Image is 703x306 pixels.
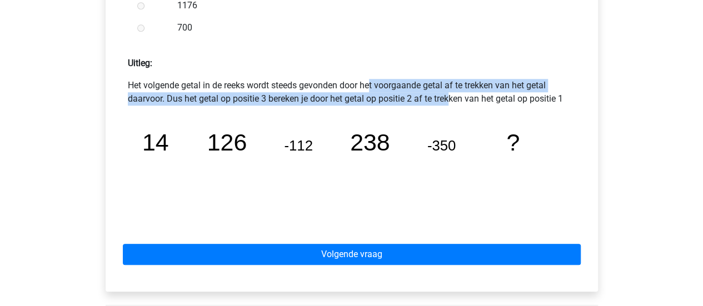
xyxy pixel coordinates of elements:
[428,137,457,153] tspan: -350
[285,137,313,153] tspan: -112
[177,21,562,34] label: 700
[128,79,576,106] p: Het volgende getal in de reeks wordt steeds gevonden door het voorgaande getal af te trekken van ...
[142,128,168,155] tspan: 14
[351,128,391,155] tspan: 238
[207,128,247,155] tspan: 126
[507,128,520,155] tspan: ?
[128,58,152,68] strong: Uitleg:
[123,244,581,265] a: Volgende vraag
